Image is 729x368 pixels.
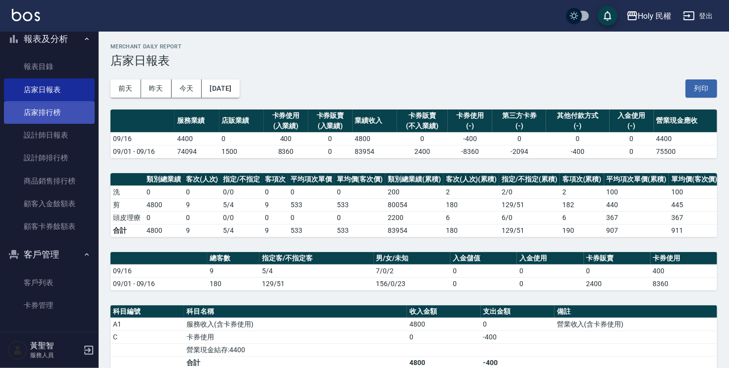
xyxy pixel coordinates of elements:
[450,252,517,265] th: 入金儲值
[604,185,669,198] td: 100
[443,224,500,237] td: 180
[654,132,717,145] td: 4400
[219,110,264,133] th: 店販業績
[183,198,221,211] td: 9
[353,132,397,145] td: 4800
[385,211,443,224] td: 2200
[288,198,334,211] td: 533
[610,145,654,158] td: 0
[334,173,386,186] th: 單均價(客次價)
[385,185,443,198] td: 200
[144,198,183,211] td: 4800
[144,211,183,224] td: 0
[604,198,669,211] td: 440
[259,277,373,290] td: 129/51
[638,10,672,22] div: Holy 民權
[554,305,717,318] th: 備註
[110,79,141,98] button: 前天
[450,110,490,121] div: 卡券使用
[385,224,443,237] td: 83954
[172,79,202,98] button: 今天
[219,145,264,158] td: 1500
[207,252,260,265] th: 總客數
[8,340,28,360] img: Person
[183,211,221,224] td: 0
[499,198,560,211] td: 129 / 51
[144,224,183,237] td: 4800
[517,264,583,277] td: 0
[443,173,500,186] th: 客次(人次)(累積)
[183,224,221,237] td: 9
[259,252,373,265] th: 指定客/不指定客
[400,110,446,121] div: 卡券販賣
[220,198,262,211] td: 5 / 4
[450,264,517,277] td: 0
[560,173,604,186] th: 客項次(累積)
[4,124,95,147] a: 設計師日報表
[219,132,264,145] td: 0
[220,185,262,198] td: 0 / 0
[288,211,334,224] td: 0
[110,211,144,224] td: 頭皮理療
[584,264,651,277] td: 0
[546,145,609,158] td: -400
[184,318,407,331] td: 服務收入(含卡券使用)
[110,185,144,198] td: 洗
[262,224,288,237] td: 9
[450,121,490,131] div: (-)
[334,211,386,224] td: 0
[679,7,717,25] button: 登出
[264,132,308,145] td: 400
[560,224,604,237] td: 190
[311,121,350,131] div: (入業績)
[175,110,219,133] th: 服務業績
[4,26,95,52] button: 報表及分析
[288,185,334,198] td: 0
[220,224,262,237] td: 5/4
[443,185,500,198] td: 2
[686,79,717,98] button: 列印
[604,224,669,237] td: 907
[30,351,80,360] p: 服務人員
[4,147,95,169] a: 設計師排行榜
[584,277,651,290] td: 2400
[4,215,95,238] a: 顧客卡券餘額表
[651,252,717,265] th: 卡券使用
[183,185,221,198] td: 0
[560,198,604,211] td: 182
[311,110,350,121] div: 卡券販賣
[308,132,353,145] td: 0
[259,264,373,277] td: 5/4
[548,121,607,131] div: (-)
[598,6,618,26] button: save
[110,252,717,291] table: a dense table
[517,277,583,290] td: 0
[499,224,560,237] td: 129/51
[110,132,175,145] td: 09/16
[481,318,554,331] td: 0
[499,173,560,186] th: 指定/不指定(累積)
[604,211,669,224] td: 367
[175,145,219,158] td: 74094
[397,145,448,158] td: 2400
[499,211,560,224] td: 6 / 0
[110,198,144,211] td: 剪
[481,305,554,318] th: 支出金額
[4,170,95,192] a: 商品銷售排行榜
[407,318,480,331] td: 4800
[584,252,651,265] th: 卡券販賣
[334,224,386,237] td: 533
[4,101,95,124] a: 店家排行榜
[110,224,144,237] td: 合計
[183,173,221,186] th: 客次(人次)
[554,318,717,331] td: 營業收入(含卡券使用)
[207,277,260,290] td: 180
[560,185,604,198] td: 2
[481,331,554,343] td: -400
[4,294,95,317] a: 卡券管理
[4,242,95,267] button: 客戶管理
[385,198,443,211] td: 80054
[110,331,184,343] td: C
[30,341,80,351] h5: 黃聖智
[288,173,334,186] th: 平均項次單價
